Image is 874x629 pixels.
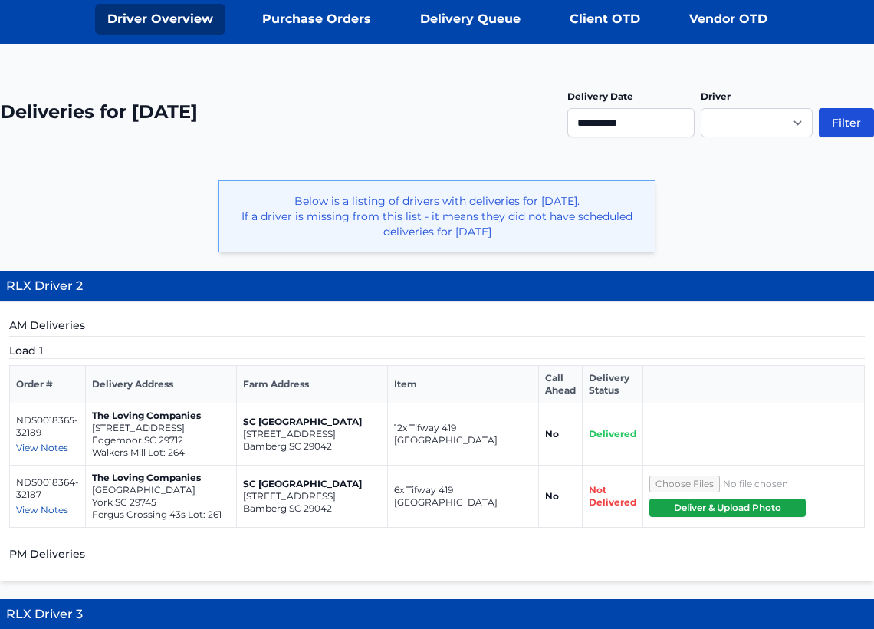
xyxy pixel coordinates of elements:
[92,496,230,509] p: York SC 29745
[701,91,731,102] label: Driver
[243,428,381,440] p: [STREET_ADDRESS]
[10,366,86,403] th: Order #
[16,442,68,453] span: View Notes
[237,366,388,403] th: Farm Address
[677,4,780,35] a: Vendor OTD
[243,416,381,428] p: SC [GEOGRAPHIC_DATA]
[86,366,237,403] th: Delivery Address
[388,366,539,403] th: Item
[9,343,865,359] h5: Load 1
[583,366,643,403] th: Delivery Status
[92,472,230,484] p: The Loving Companies
[567,91,633,102] label: Delivery Date
[567,108,695,137] input: Use the arrow keys to pick a date
[92,446,230,459] p: Walkers Mill Lot: 264
[243,440,381,453] p: Bamberg SC 29042
[16,504,68,515] span: View Notes
[92,422,230,434] p: [STREET_ADDRESS]
[92,410,230,422] p: The Loving Companies
[92,509,230,521] p: Fergus Crossing 43s Lot: 261
[819,108,874,137] button: Filter
[92,434,230,446] p: Edgemoor SC 29712
[16,476,79,501] p: NDS0018364-32187
[9,546,865,565] h5: PM Deliveries
[545,428,559,440] strong: No
[232,193,642,239] p: Below is a listing of drivers with deliveries for [DATE]. If a driver is missing from this list -...
[557,4,652,35] a: Client OTD
[16,414,79,439] p: NDS0018365-32189
[589,428,636,440] span: Delivered
[243,502,381,515] p: Bamberg SC 29042
[388,403,539,466] td: 12x Tifway 419 [GEOGRAPHIC_DATA]
[250,4,383,35] a: Purchase Orders
[95,4,225,35] a: Driver Overview
[92,484,230,496] p: [GEOGRAPHIC_DATA]
[243,478,381,490] p: SC [GEOGRAPHIC_DATA]
[649,499,806,517] button: Deliver & Upload Photo
[243,490,381,502] p: [STREET_ADDRESS]
[589,484,636,508] span: Not Delivered
[408,4,533,35] a: Delivery Queue
[9,318,865,337] h5: AM Deliveries
[539,366,583,403] th: Call Ahead
[388,466,539,528] td: 6x Tifway 419 [GEOGRAPHIC_DATA]
[545,490,559,502] strong: No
